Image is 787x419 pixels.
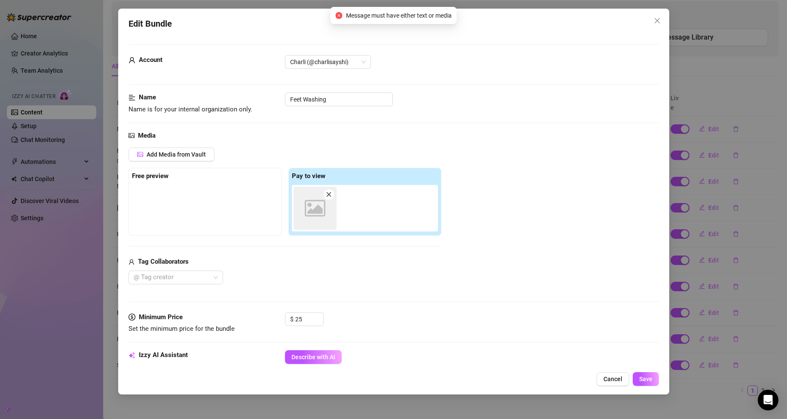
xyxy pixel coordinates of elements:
input: Enter a name [285,92,393,106]
button: Close [650,14,664,28]
strong: Minimum Price [139,313,183,321]
span: close [326,191,332,197]
span: picture [137,151,143,157]
span: Close [650,17,664,24]
span: Describe with AI [291,354,335,360]
span: Cancel [603,376,622,382]
span: Save [639,376,652,382]
button: Add Media from Vault [129,148,214,161]
span: close [653,17,660,24]
span: Name is for your internal organization only. [129,105,252,113]
span: user [129,55,135,65]
strong: Media [138,132,156,139]
strong: Free preview [132,172,168,180]
strong: Pay to view [292,172,325,180]
span: Charli (@charlisayshi) [290,55,366,68]
span: align-left [129,92,135,103]
strong: Name [139,93,156,101]
span: Edit Bundle [129,17,172,31]
span: Add Media from Vault [147,151,206,158]
button: Cancel [596,372,629,386]
span: dollar [129,312,135,323]
strong: Izzy AI Assistant [139,351,188,359]
span: close-circle [336,12,343,19]
button: Save [632,372,658,386]
button: Describe with AI [285,350,342,364]
strong: Account [139,56,162,64]
span: user [129,257,135,267]
span: Message must have either text or media [346,11,452,20]
strong: Tag Collaborators [138,258,189,265]
div: Open Intercom Messenger [758,390,778,410]
span: picture [129,131,135,141]
span: Set the minimum price for the bundle [129,325,235,333]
